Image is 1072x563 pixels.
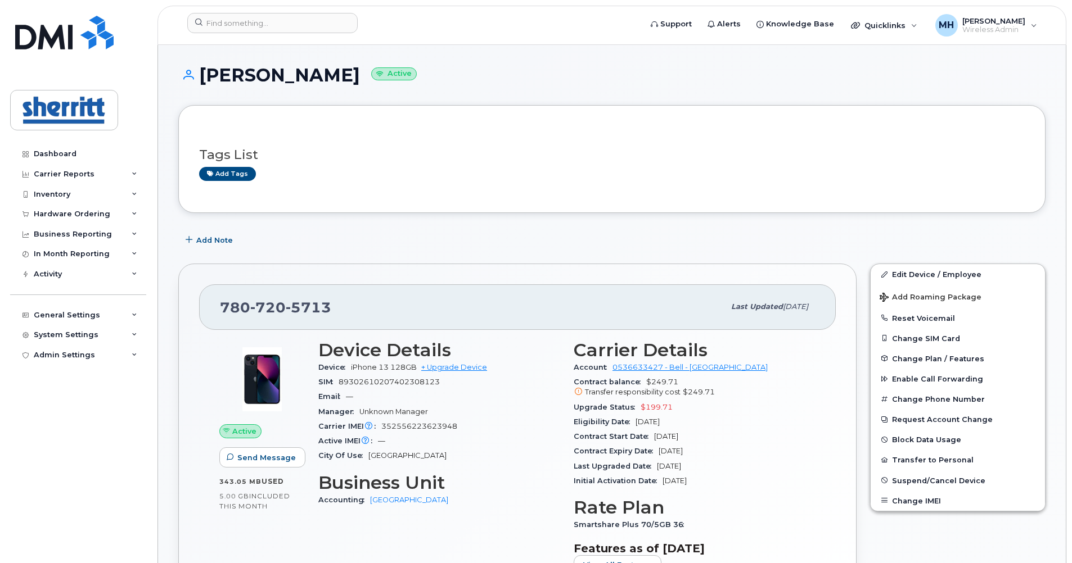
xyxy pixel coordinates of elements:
h3: Tags List [199,148,1025,162]
span: Contract Expiry Date [574,447,659,455]
button: Change IMEI [871,491,1045,511]
span: City Of Use [318,451,368,460]
button: Change Plan / Features [871,348,1045,369]
button: Reset Voicemail [871,308,1045,328]
span: Device [318,363,351,371]
span: [DATE] [657,462,681,470]
span: 343.05 MB [219,478,262,485]
h3: Rate Plan [574,497,816,517]
span: Upgrade Status [574,403,641,411]
button: Request Account Change [871,409,1045,429]
span: Carrier IMEI [318,422,381,430]
span: Manager [318,407,359,416]
span: Account [574,363,612,371]
span: Last updated [731,302,783,311]
a: Add tags [199,167,256,181]
span: Send Message [237,452,296,463]
span: [DATE] [654,432,678,441]
span: Smartshare Plus 70/5GB 36 [574,520,690,529]
a: + Upgrade Device [421,363,487,371]
span: Suspend/Cancel Device [892,476,985,484]
span: [GEOGRAPHIC_DATA] [368,451,447,460]
span: Transfer responsibility cost [585,388,681,396]
h3: Carrier Details [574,340,816,360]
span: Active [232,426,256,437]
span: [DATE] [659,447,683,455]
span: Last Upgraded Date [574,462,657,470]
span: — [378,437,385,445]
h1: [PERSON_NAME] [178,65,1046,85]
span: Email [318,392,346,401]
button: Add Note [178,230,242,250]
span: Unknown Manager [359,407,428,416]
a: [GEOGRAPHIC_DATA] [370,496,448,504]
span: [DATE] [663,476,687,485]
span: $249.71 [683,388,715,396]
span: 5.00 GB [219,492,249,500]
button: Block Data Usage [871,429,1045,450]
button: Send Message [219,447,305,467]
small: Active [371,67,417,80]
span: [DATE] [636,417,660,426]
span: used [262,477,284,485]
a: Edit Device / Employee [871,264,1045,284]
span: Accounting [318,496,370,504]
h3: Business Unit [318,473,560,493]
img: image20231002-3703462-1ig824h.jpeg [228,346,296,413]
button: Transfer to Personal [871,450,1045,470]
span: iPhone 13 128GB [351,363,417,371]
span: $249.71 [574,378,816,398]
span: Initial Activation Date [574,476,663,485]
span: SIM [318,378,339,386]
span: Active IMEI [318,437,378,445]
h3: Device Details [318,340,560,360]
span: [DATE] [783,302,808,311]
span: 780 [220,299,331,316]
span: Eligibility Date [574,417,636,426]
a: 0536633427 - Bell - [GEOGRAPHIC_DATA] [612,363,768,371]
span: 720 [250,299,286,316]
span: 352556223623948 [381,422,457,430]
h3: Features as of [DATE] [574,542,816,555]
span: Change Plan / Features [892,354,984,362]
span: — [346,392,353,401]
button: Suspend/Cancel Device [871,470,1045,491]
button: Change Phone Number [871,389,1045,409]
span: Add Roaming Package [880,293,981,303]
span: Add Note [196,235,233,246]
button: Add Roaming Package [871,285,1045,308]
span: Contract balance [574,378,646,386]
button: Enable Call Forwarding [871,369,1045,389]
span: Enable Call Forwarding [892,375,983,383]
span: 89302610207402308123 [339,378,440,386]
span: $199.71 [641,403,673,411]
button: Change SIM Card [871,328,1045,348]
span: Contract Start Date [574,432,654,441]
span: 5713 [286,299,331,316]
span: included this month [219,492,290,510]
